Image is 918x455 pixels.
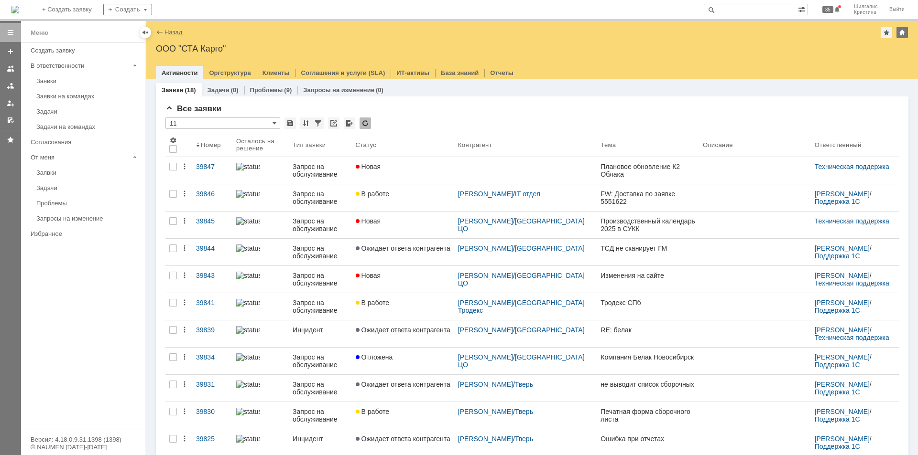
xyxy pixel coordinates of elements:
a: не выводит список сборочных [597,375,699,402]
a: Запросы на изменение [33,211,143,226]
th: Контрагент [454,133,597,157]
div: / [458,217,593,233]
div: / [815,381,895,396]
span: Ожидает ответа контрагента [356,381,450,388]
a: statusbar-100 (1).png [232,212,289,238]
img: statusbar-100 (1).png [236,217,260,225]
span: Новая [356,272,381,279]
div: Скопировать ссылку на список [328,117,339,129]
img: statusbar-100 (1).png [236,326,260,334]
a: В работе [352,184,454,211]
div: / [815,326,895,341]
div: Запрос на обслуживание [293,217,348,233]
div: (0) [376,86,383,94]
a: statusbar-100 (1).png [232,320,289,347]
div: Задачи [36,184,140,191]
div: Запросы на изменение [36,215,140,222]
div: Запрос на обслуживание [293,381,348,396]
div: FW: Доставка по заявке 5551622 [601,190,695,205]
a: Изменения на сайте [597,266,699,293]
a: Печатная форма сборочного листа [597,402,699,429]
a: База знаний [441,69,479,76]
div: ООО "СТА Карго" [156,44,908,53]
img: logo [11,6,19,13]
div: Заявки [36,77,140,85]
div: Обновлять список [360,117,371,129]
a: [PERSON_NAME] [458,190,513,198]
a: Отложена [352,348,454,374]
div: Изменения на сайте [601,272,695,279]
a: Назад [164,29,182,36]
a: Заявки на командах [3,61,18,76]
div: Изменить домашнюю страницу [896,27,908,38]
div: Сортировка... [300,117,312,129]
div: 39845 [196,217,229,225]
div: Действия [181,353,188,361]
a: Запрос на обслуживание [289,212,352,238]
div: 39831 [196,381,229,388]
span: Ожидает ответа контрагента [356,435,450,443]
span: Ожидает ответа контрагента [356,326,450,334]
div: Добавить в избранное [881,27,892,38]
a: Тверь [515,381,533,388]
div: Задачи на командах [36,123,140,130]
span: В работе [356,299,389,307]
div: Статус [356,141,376,148]
div: Действия [181,381,188,388]
div: 39841 [196,299,229,307]
a: Заявки [33,74,143,88]
div: / [815,272,895,287]
a: Соглашения и услуги (SLA) [301,69,385,76]
a: Техническая поддержка [815,279,889,287]
a: Техническая поддержка [815,217,889,225]
a: FW: Доставка по заявке 5551622 [597,184,699,211]
a: [PERSON_NAME] [458,217,513,225]
a: IT отдел [515,190,540,198]
a: [GEOGRAPHIC_DATA] Тродекс [458,299,587,314]
span: Отложена [356,353,393,361]
div: В ответственности [31,62,129,69]
a: Мои заявки [3,95,18,111]
a: [PERSON_NAME] [815,408,870,415]
div: Заявки [36,169,140,176]
span: Новая [356,217,381,225]
div: Номер [201,141,221,148]
img: statusbar-100 (1).png [236,299,260,307]
a: RE: белак [597,320,699,347]
div: / [815,353,895,369]
a: Новая [352,212,454,238]
a: [GEOGRAPHIC_DATA] ЦО [458,272,587,287]
div: Действия [181,163,188,170]
span: Настройки [169,137,177,144]
a: [PERSON_NAME] [458,381,513,388]
div: 39846 [196,190,229,198]
div: не выводит список сборочных [601,381,695,388]
a: [GEOGRAPHIC_DATA] ЦО [458,353,587,369]
div: / [815,408,895,423]
img: statusbar-100 (1).png [236,190,260,198]
a: [PERSON_NAME] [815,272,870,279]
div: Запрос на обслуживание [293,408,348,423]
div: 39830 [196,408,229,415]
span: Ожидает ответа контрагента [356,244,450,252]
a: [PERSON_NAME] [815,244,870,252]
a: [PERSON_NAME] [458,326,513,334]
div: Заявки на командах [36,93,140,100]
div: Фильтрация... [312,117,324,129]
div: Действия [181,435,188,443]
a: Согласования [27,135,143,149]
a: Заявки [33,165,143,180]
div: Согласования [31,138,140,146]
div: Контрагент [458,141,492,148]
div: © NAUMEN [DATE]-[DATE] [31,444,136,450]
div: Описание [703,141,733,148]
div: Ошибка при отчетах [601,435,695,443]
a: [PERSON_NAME] [815,190,870,198]
div: Запрос на обслуживание [293,163,348,178]
a: 39843 [192,266,232,293]
div: Запрос на обслуживание [293,244,348,260]
a: [PERSON_NAME] [458,408,513,415]
img: statusbar-100 (1).png [236,381,260,388]
a: Запрос на обслуживание [289,184,352,211]
a: [GEOGRAPHIC_DATA] [515,244,585,252]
